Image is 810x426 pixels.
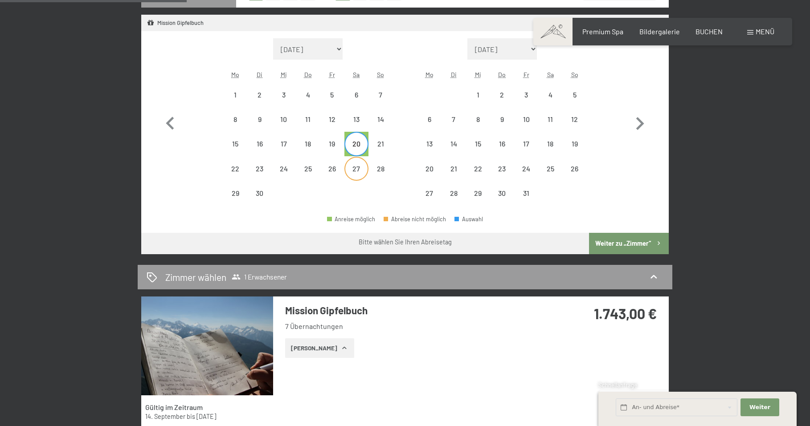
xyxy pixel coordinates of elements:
[247,83,271,107] div: Tue Sep 02 2025
[320,83,344,107] div: Fri Sep 05 2025
[247,157,271,181] div: Tue Sep 23 2025
[695,27,723,36] a: BUCHEN
[369,165,392,187] div: 28
[514,132,538,156] div: Abreise nicht möglich
[231,71,239,78] abbr: Montag
[514,157,538,181] div: Abreise nicht möglich
[272,157,296,181] div: Wed Sep 24 2025
[297,116,319,138] div: 11
[490,107,514,131] div: Abreise nicht möglich
[223,132,247,156] div: Abreise nicht möglich
[514,83,538,107] div: Abreise nicht möglich
[247,181,271,205] div: Abreise nicht möglich
[368,157,393,181] div: Sun Sep 28 2025
[466,91,489,114] div: 1
[272,83,296,107] div: Wed Sep 03 2025
[538,107,562,131] div: Abreise nicht möglich
[514,181,538,205] div: Abreise nicht möglich
[359,238,452,247] div: Bitte wählen Sie Ihren Abreisetag
[442,140,465,162] div: 14
[563,107,587,131] div: Abreise nicht möglich
[418,165,441,187] div: 20
[491,190,513,212] div: 30
[756,27,774,36] span: Menü
[297,140,319,162] div: 18
[281,71,287,78] abbr: Mittwoch
[369,116,392,138] div: 14
[247,107,271,131] div: Tue Sep 09 2025
[490,132,514,156] div: Thu Oct 16 2025
[539,140,561,162] div: 18
[223,181,247,205] div: Mon Sep 29 2025
[514,181,538,205] div: Fri Oct 31 2025
[442,181,466,205] div: Abreise nicht möglich
[344,83,368,107] div: Abreise nicht möglich
[196,413,216,420] time: 28.09.2025
[538,157,562,181] div: Sat Oct 25 2025
[145,403,203,411] strong: Gültig im Zeitraum
[304,71,312,78] abbr: Donnerstag
[539,165,561,187] div: 25
[297,91,319,114] div: 4
[224,140,246,162] div: 15
[466,107,490,131] div: Wed Oct 08 2025
[224,91,246,114] div: 1
[490,83,514,107] div: Abreise nicht möglich
[344,83,368,107] div: Sat Sep 06 2025
[368,83,393,107] div: Sun Sep 07 2025
[417,107,442,131] div: Mon Oct 06 2025
[563,107,587,131] div: Sun Oct 12 2025
[224,190,246,212] div: 29
[466,157,490,181] div: Wed Oct 22 2025
[368,107,393,131] div: Sun Sep 14 2025
[321,91,343,114] div: 5
[442,132,466,156] div: Tue Oct 14 2025
[417,157,442,181] div: Abreise nicht möglich
[329,71,335,78] abbr: Freitag
[490,181,514,205] div: Abreise nicht möglich
[442,107,466,131] div: Tue Oct 07 2025
[320,83,344,107] div: Abreise nicht möglich
[498,71,506,78] abbr: Donnerstag
[490,83,514,107] div: Thu Oct 02 2025
[524,71,529,78] abbr: Freitag
[418,190,441,212] div: 27
[272,132,296,156] div: Wed Sep 17 2025
[345,91,368,114] div: 6
[564,91,586,114] div: 5
[740,398,779,417] button: Weiter
[224,116,246,138] div: 8
[563,132,587,156] div: Sun Oct 19 2025
[466,132,490,156] div: Abreise nicht möglich
[247,157,271,181] div: Abreise nicht möglich
[466,190,489,212] div: 29
[475,71,481,78] abbr: Mittwoch
[248,140,270,162] div: 16
[418,116,441,138] div: 6
[345,140,368,162] div: 20
[749,403,770,411] span: Weiter
[564,116,586,138] div: 12
[425,71,434,78] abbr: Montag
[272,107,296,131] div: Abreise nicht möglich
[285,321,550,331] li: 7 Übernachtungen
[273,116,295,138] div: 10
[639,27,680,36] a: Bildergalerie
[368,83,393,107] div: Abreise nicht möglich
[538,83,562,107] div: Abreise nicht möglich
[248,165,270,187] div: 23
[490,132,514,156] div: Abreise nicht möglich
[466,116,489,138] div: 8
[272,107,296,131] div: Wed Sep 10 2025
[514,107,538,131] div: Fri Oct 10 2025
[417,181,442,205] div: Mon Oct 27 2025
[273,140,295,162] div: 17
[418,140,441,162] div: 13
[571,71,578,78] abbr: Sonntag
[594,305,657,322] strong: 1.743,00 €
[285,338,354,358] button: [PERSON_NAME]
[320,132,344,156] div: Fri Sep 19 2025
[538,132,562,156] div: Sat Oct 18 2025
